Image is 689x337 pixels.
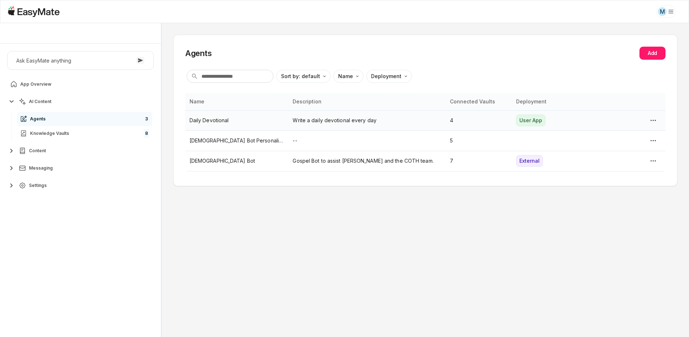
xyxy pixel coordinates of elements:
p: [DEMOGRAPHIC_DATA] Bot [190,157,284,165]
th: Description [288,93,445,110]
span: App Overview [20,81,51,87]
button: Ask EasyMate anything [7,51,154,70]
a: Knowledge Vaults8 [17,126,152,141]
p: Name [338,72,353,80]
button: AI Content [7,94,154,109]
button: Name [333,70,363,83]
span: Content [29,148,46,154]
button: Sort by: default [276,70,331,83]
p: Daily Devotional [190,116,284,124]
th: Deployment [512,93,601,110]
th: Connected Vaults [446,93,512,110]
p: 4 [450,116,507,124]
p: 5 [450,137,507,145]
span: Messaging [29,165,53,171]
span: Agents [30,116,46,122]
p: Sort by: default [281,72,320,80]
span: 8 [144,129,149,138]
p: Deployment [371,72,401,80]
p: Gospel Bot to assist [PERSON_NAME] and the COTH team. [293,157,441,165]
div: External [516,155,543,167]
p: 7 [450,157,507,165]
p: Write a daily devotional every day [293,116,441,124]
span: Settings [29,183,47,188]
span: 3 [144,115,149,123]
span: Knowledge Vaults [30,131,69,136]
th: Name [185,93,289,110]
button: Content [7,144,154,158]
button: Add [639,47,665,60]
button: Settings [7,178,154,193]
div: User App [516,115,545,126]
a: Agents3 [17,112,152,126]
span: AI Content [29,99,51,104]
p: -- [293,137,441,145]
div: M [658,7,667,16]
h2: Agents [185,48,212,59]
button: Messaging [7,161,154,175]
button: Deployment [366,70,412,83]
p: [DEMOGRAPHIC_DATA] Bot Personality Tester [190,137,284,145]
a: App Overview [7,77,154,91]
